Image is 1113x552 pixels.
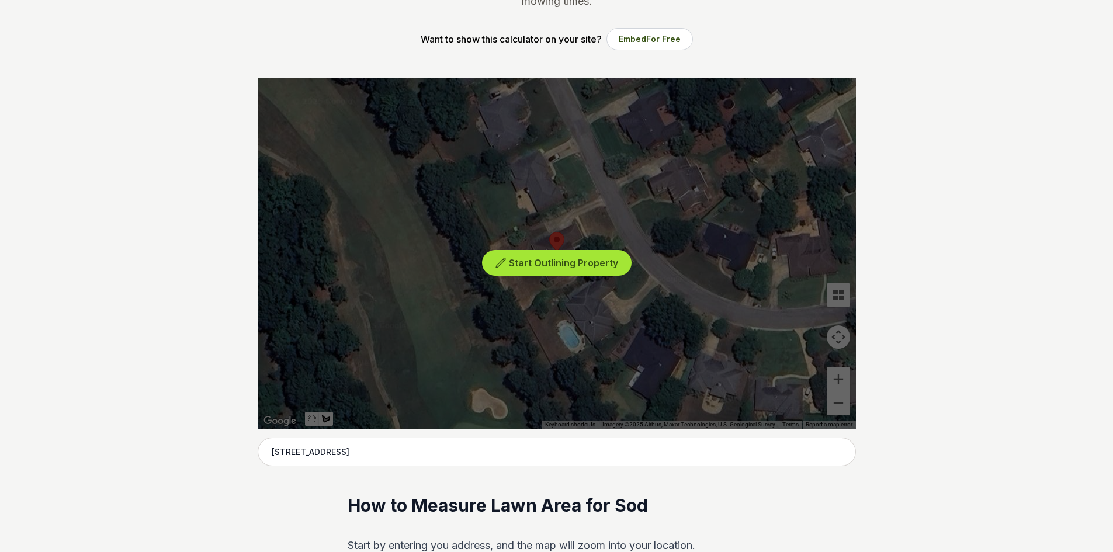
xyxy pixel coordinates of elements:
[606,28,693,50] button: EmbedFor Free
[509,257,618,269] span: Start Outlining Property
[646,34,681,44] span: For Free
[348,494,765,518] h2: How to Measure Lawn Area for Sod
[421,32,602,46] p: Want to show this calculator on your site?
[482,250,632,276] button: Start Outlining Property
[258,438,856,467] input: Enter your address to get started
